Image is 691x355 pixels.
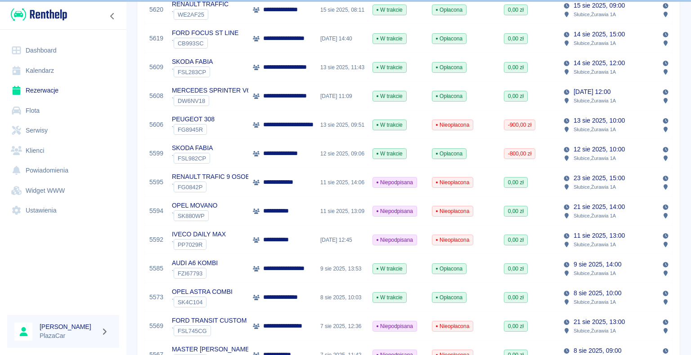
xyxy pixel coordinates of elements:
div: ` [172,239,226,250]
a: 5595 [149,177,163,187]
span: W trakcie [373,92,406,100]
span: 0,00 zł [504,92,527,100]
div: [DATE] 11:09 [316,82,368,111]
div: ` [172,124,215,135]
p: 21 sie 2025, 14:00 [574,202,625,212]
p: 13 sie 2025, 10:00 [574,116,625,125]
p: PlazaCar [40,331,97,341]
p: Słubice , Żurawia 1A [574,212,616,220]
span: Nieopłacona [432,322,473,330]
div: 13 sie 2025, 11:43 [316,53,368,82]
span: 0,00 zł [504,322,527,330]
a: 5592 [149,235,163,244]
a: Renthelp logo [7,7,67,22]
span: W trakcie [373,35,406,43]
a: 5620 [149,5,163,14]
div: [DATE] 14:40 [316,24,368,53]
div: 13 sie 2025, 09:51 [316,111,368,139]
span: Niepodpisana [373,236,417,244]
span: CB993SC [174,40,207,47]
div: 7 sie 2025, 12:36 [316,312,368,341]
span: WE2AF25 [174,11,208,18]
p: 12 sie 2025, 10:00 [574,145,625,154]
span: Opłacona [432,92,466,100]
span: FSL745CG [174,328,211,334]
p: Słubice , Żurawia 1A [574,269,616,277]
p: Słubice , Żurawia 1A [574,154,616,162]
span: Niepodpisana [373,322,417,330]
a: Serwisy [7,120,119,141]
a: Rezerwacje [7,80,119,101]
div: 8 sie 2025, 10:03 [316,283,368,312]
p: 14 sie 2025, 12:00 [574,58,625,68]
span: -900,00 zł [504,121,535,129]
div: 11 sie 2025, 13:09 [316,197,368,226]
span: 0,00 zł [504,6,527,14]
div: ` [172,325,247,336]
p: AUDI A6 KOMBI [172,258,218,268]
span: W trakcie [373,265,406,273]
div: ` [172,297,233,307]
p: [DATE] 12:00 [574,87,610,97]
p: RENAULT TRAFIC 9 OSOBOWY [172,172,265,182]
p: 21 sie 2025, 13:00 [574,317,625,327]
p: FORD FOCUS ST LINE [172,28,238,38]
p: Słubice , Żurawia 1A [574,240,616,248]
span: Opłacona [432,6,466,14]
p: Słubice , Żurawia 1A [574,183,616,191]
p: IVECO DAILY MAX [172,230,226,239]
span: PP7029R [174,241,206,248]
p: Słubice , Żurawia 1A [574,39,616,47]
p: Słubice , Żurawia 1A [574,10,616,18]
p: Słubice , Żurawia 1A [574,68,616,76]
a: 5585 [149,264,163,273]
div: ` [172,268,218,279]
a: 5608 [149,91,163,101]
span: SK4C104 [174,299,206,306]
a: 5609 [149,62,163,72]
div: [DATE] 12:45 [316,226,368,254]
span: 0,00 zł [504,63,527,71]
span: FG8945R [174,126,206,133]
a: 5599 [149,149,163,158]
div: 9 sie 2025, 13:53 [316,254,368,283]
span: Nieopłacona [432,178,473,186]
a: 5573 [149,293,163,302]
span: Nieopłacona [432,207,473,215]
div: ` [172,153,213,164]
a: Powiadomienia [7,160,119,181]
p: MERCEDES SPRINTER V6 [172,86,250,95]
span: W trakcie [373,63,406,71]
span: Opłacona [432,35,466,43]
span: Opłacona [432,293,466,302]
span: Opłacona [432,63,466,71]
span: W trakcie [373,6,406,14]
a: 5594 [149,206,163,216]
p: 11 sie 2025, 13:00 [574,231,625,240]
span: DW6NV18 [174,98,209,104]
a: 5619 [149,34,163,43]
a: Flota [7,101,119,121]
span: 0,00 zł [504,207,527,215]
span: -800,00 zł [504,150,535,158]
a: Widget WWW [7,181,119,201]
a: Dashboard [7,40,119,61]
img: Renthelp logo [11,7,67,22]
a: 5569 [149,321,163,331]
div: ` [172,67,213,77]
p: Słubice , Żurawia 1A [574,327,616,335]
p: MASTER [PERSON_NAME] [172,345,251,354]
div: ` [172,210,217,221]
p: OPEL MOVANO [172,201,217,210]
button: Zwiń nawigację [106,10,119,22]
p: 9 sie 2025, 14:00 [574,260,622,269]
span: W trakcie [373,121,406,129]
div: 11 sie 2025, 14:06 [316,168,368,197]
div: ` [172,95,250,106]
p: 23 sie 2025, 15:00 [574,173,625,183]
p: OPEL ASTRA COMBI [172,287,233,297]
span: 0,00 zł [504,265,527,273]
p: SKODA FABIA [172,57,213,67]
p: FORD TRANSIT CUSTOM [172,316,247,325]
p: Słubice , Żurawia 1A [574,125,616,133]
